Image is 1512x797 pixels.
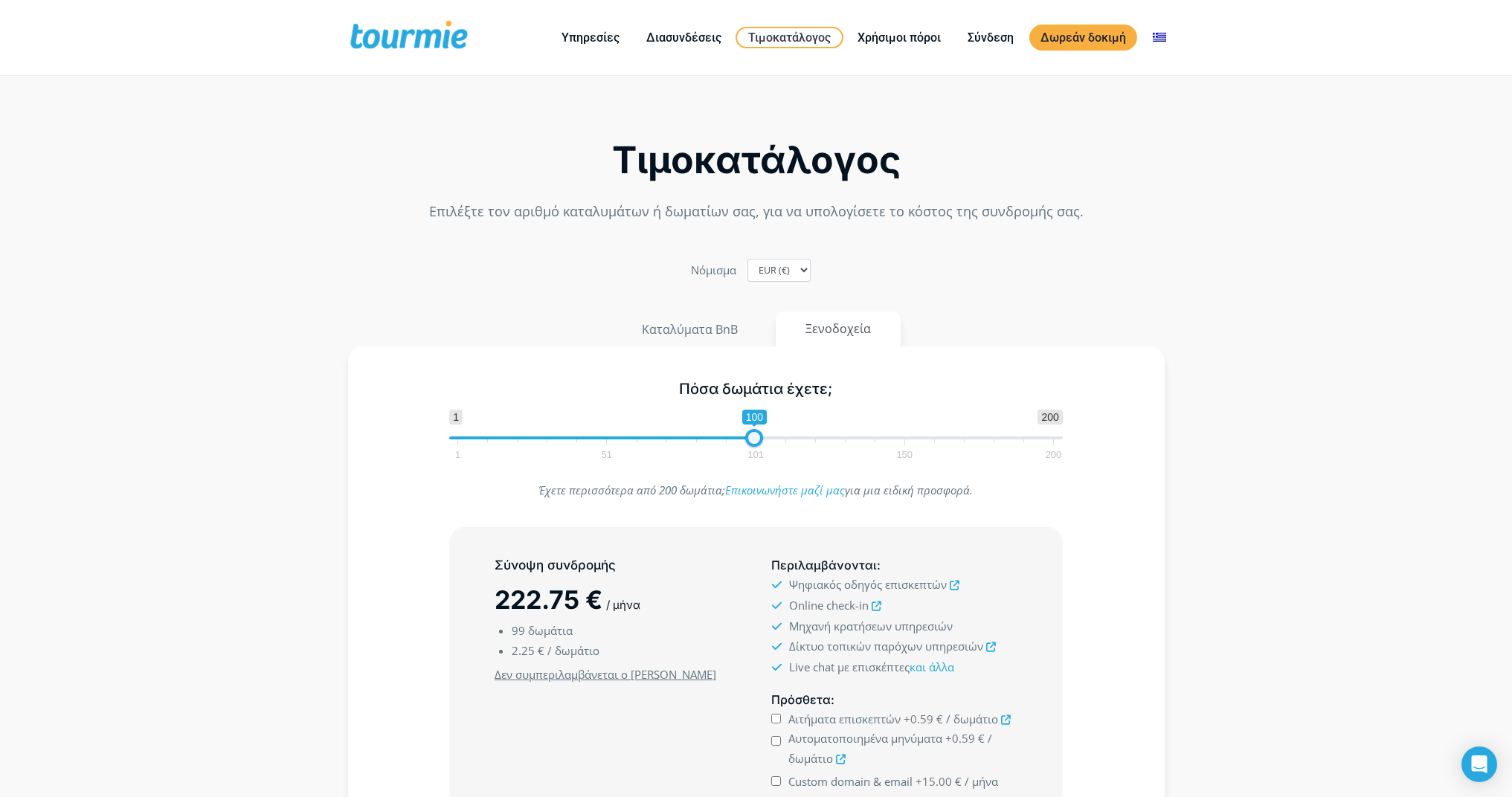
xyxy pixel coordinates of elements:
[846,28,952,47] a: Χρήσιμοι πόροι
[725,483,845,497] a: Επικοινωνήστε μαζί μας
[788,712,901,726] span: Αιτήματα επισκεπτών
[495,584,602,615] span: 222.75 €
[691,260,736,280] label: Nόμισμα
[512,623,525,638] span: 99
[745,451,766,458] span: 101
[789,659,954,674] span: Live chat με επισκέπτες
[550,28,631,47] a: Υπηρεσίες
[512,643,544,658] span: 2.25 €
[453,451,463,458] span: 1
[449,410,463,425] span: 1
[776,312,901,346] button: Ξενοδοχεία
[606,598,640,612] span: / μήνα
[1461,746,1497,782] div: Open Intercom Messenger
[904,712,943,726] span: +0.59 €
[449,480,1063,500] p: Έχετε περισσότερα από 200 δωμάτια; για μια ειδική προσφορά.
[1029,25,1137,51] a: Δωρεάν δοκιμή
[1038,410,1062,425] span: 200
[789,619,953,633] span: Μηχανή κρατήσεων υπηρεσιών
[771,691,1017,709] h5: :
[910,659,954,674] a: και άλλα
[635,28,733,47] a: Διασυνδέσεις
[789,639,983,654] span: Δίκτυο τοπικών παρόχων υπηρεσιών
[956,28,1025,47] a: Σύνδεση
[348,143,1165,178] h2: Τιμοκατάλογος
[789,577,947,592] span: Ψηφιακός οδηγός επισκεπτών
[788,731,942,746] span: Αυτοματοποιημένα μηνύματα
[449,380,1063,398] h5: Πόσα δωμάτια έχετε;
[788,774,913,789] span: Custom domain & email
[495,667,716,682] u: Δεν συμπεριλαμβάνεται ο [PERSON_NAME]
[945,731,985,746] span: +0.59 €
[547,643,599,658] span: / δωμάτιο
[965,774,998,789] span: / μήνα
[528,623,573,638] span: δωμάτια
[771,558,877,572] span: Περιλαμβάνονται
[599,451,614,458] span: 51
[736,27,843,48] a: Τιμοκατάλογος
[348,201,1165,222] p: Επιλέξτε τον αριθμό καταλυμάτων ή δωματίων σας, για να υπολογίσετε το κόστος της συνδρομής σας.
[771,692,831,707] span: Πρόσθετα
[916,774,962,789] span: +15.00 €
[1043,451,1064,458] span: 200
[495,556,740,575] h5: Σύνοψη συνδρομής
[789,598,869,613] span: Online check-in
[771,556,1017,575] h5: :
[946,712,998,726] span: / δωμάτιο
[742,410,767,425] span: 100
[894,451,915,458] span: 150
[611,312,768,347] button: Καταλύματα BnB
